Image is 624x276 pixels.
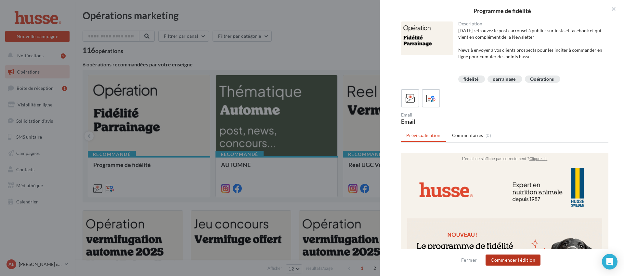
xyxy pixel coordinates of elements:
button: Commencer l'édition [486,255,540,266]
div: Email [401,118,502,124]
span: (0) [486,133,491,138]
div: Description [458,21,604,26]
div: [DATE] retrouvez le post carrousel à publier sur insta et facebook et qui vient en complément de ... [458,27,604,73]
a: Cliquez-ici [128,4,146,8]
span: Commentaires [452,132,483,139]
div: fidelité [463,77,479,82]
div: Opérations [530,77,554,82]
div: Open Intercom Messenger [602,254,617,269]
div: parrainage [493,77,516,82]
div: Programme de fidélité [391,8,614,14]
span: L'email ne s'affiche pas correctement ? [61,4,128,8]
button: Fermer [459,256,479,264]
img: BANNIERE_HUSSE_DIGITALEO.png [9,15,198,62]
div: Email [401,113,502,117]
img: porgramme-fidelite-d.png [6,65,201,150]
